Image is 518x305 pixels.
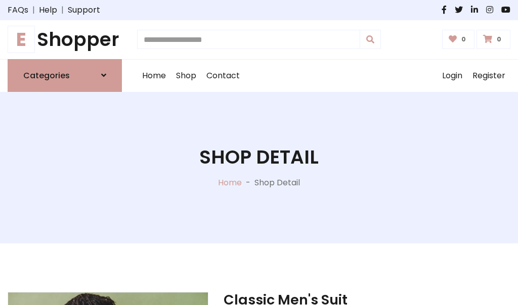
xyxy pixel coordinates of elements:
[8,28,122,51] a: EShopper
[39,4,57,16] a: Help
[242,177,254,189] p: -
[8,26,35,53] span: E
[201,60,245,92] a: Contact
[23,71,70,80] h6: Categories
[8,28,122,51] h1: Shopper
[8,59,122,92] a: Categories
[459,35,468,44] span: 0
[68,4,100,16] a: Support
[137,60,171,92] a: Home
[477,30,510,49] a: 0
[199,146,319,169] h1: Shop Detail
[218,177,242,188] a: Home
[28,4,39,16] span: |
[8,4,28,16] a: FAQs
[254,177,300,189] p: Shop Detail
[57,4,68,16] span: |
[437,60,467,92] a: Login
[442,30,475,49] a: 0
[494,35,504,44] span: 0
[171,60,201,92] a: Shop
[467,60,510,92] a: Register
